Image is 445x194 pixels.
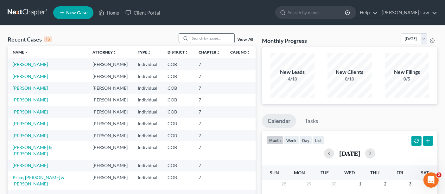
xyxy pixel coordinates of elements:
[327,68,372,76] div: New Clients
[133,130,162,141] td: Individual
[288,7,346,18] input: Search by name...
[262,37,307,44] h3: Monthly Progress
[270,68,315,76] div: New Leads
[168,50,188,55] a: Districtunfold_more
[133,160,162,171] td: Individual
[327,76,372,82] div: 0/10
[92,50,117,55] a: Attorneyunfold_more
[194,94,225,106] td: 7
[162,94,194,106] td: COB
[385,68,429,76] div: New Filings
[122,7,163,18] a: Client Portal
[133,171,162,190] td: Individual
[383,180,387,188] span: 2
[87,94,133,106] td: [PERSON_NAME]
[162,118,194,129] td: COB
[13,61,48,67] a: [PERSON_NAME]
[190,34,234,43] input: Search by name...
[194,141,225,159] td: 7
[262,114,296,128] a: Calendar
[162,130,194,141] td: COB
[266,136,283,145] button: month
[133,118,162,129] td: Individual
[436,172,442,178] span: 2
[87,141,133,159] td: [PERSON_NAME]
[95,7,122,18] a: Home
[194,58,225,70] td: 7
[299,136,312,145] button: day
[133,82,162,94] td: Individual
[138,50,151,55] a: Typeunfold_more
[358,180,362,188] span: 1
[44,36,52,42] div: 15
[87,70,133,82] td: [PERSON_NAME]
[8,36,52,43] div: Recent Cases
[247,51,251,55] i: unfold_more
[194,171,225,190] td: 7
[408,180,412,188] span: 3
[378,7,437,18] a: [PERSON_NAME] Law
[13,50,29,55] a: Name expand_less
[339,150,360,157] h2: [DATE]
[299,114,324,128] a: Tasks
[423,172,439,188] iframe: Intercom live chat
[13,97,48,102] a: [PERSON_NAME]
[133,58,162,70] td: Individual
[294,170,305,175] span: Mon
[133,106,162,118] td: Individual
[357,7,378,18] a: Help
[113,51,117,55] i: unfold_more
[162,106,194,118] td: COB
[162,171,194,190] td: COB
[87,106,133,118] td: [PERSON_NAME]
[13,133,48,138] a: [PERSON_NAME]
[162,82,194,94] td: COB
[194,130,225,141] td: 7
[133,94,162,106] td: Individual
[345,170,355,175] span: Wed
[270,76,315,82] div: 4/10
[87,130,133,141] td: [PERSON_NAME]
[194,160,225,171] td: 7
[421,170,429,175] span: Sat
[230,50,251,55] a: Case Nounfold_more
[13,109,48,114] a: [PERSON_NAME]
[237,37,253,42] a: View All
[147,51,151,55] i: unfold_more
[370,170,379,175] span: Thu
[283,136,299,145] button: week
[270,170,279,175] span: Sun
[13,175,64,186] a: Price, [PERSON_NAME] & [PERSON_NAME]
[331,180,337,188] span: 30
[87,58,133,70] td: [PERSON_NAME]
[306,180,312,188] span: 29
[194,118,225,129] td: 7
[312,136,324,145] button: list
[194,106,225,118] td: 7
[87,118,133,129] td: [PERSON_NAME]
[13,85,48,91] a: [PERSON_NAME]
[13,145,52,156] a: [PERSON_NAME] & [PERSON_NAME]
[321,170,329,175] span: Tue
[162,58,194,70] td: COB
[13,163,48,168] a: [PERSON_NAME]
[87,82,133,94] td: [PERSON_NAME]
[397,170,403,175] span: Fri
[162,160,194,171] td: COB
[133,141,162,159] td: Individual
[87,171,133,190] td: [PERSON_NAME]
[66,10,87,15] span: New Case
[385,76,429,82] div: 0/5
[162,141,194,159] td: COB
[25,51,29,55] i: expand_less
[87,160,133,171] td: [PERSON_NAME]
[194,82,225,94] td: 7
[133,70,162,82] td: Individual
[194,70,225,82] td: 7
[216,51,220,55] i: unfold_more
[13,121,48,126] a: [PERSON_NAME]
[199,50,220,55] a: Chapterunfold_more
[162,70,194,82] td: COB
[281,180,287,188] span: 28
[13,74,48,79] a: [PERSON_NAME]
